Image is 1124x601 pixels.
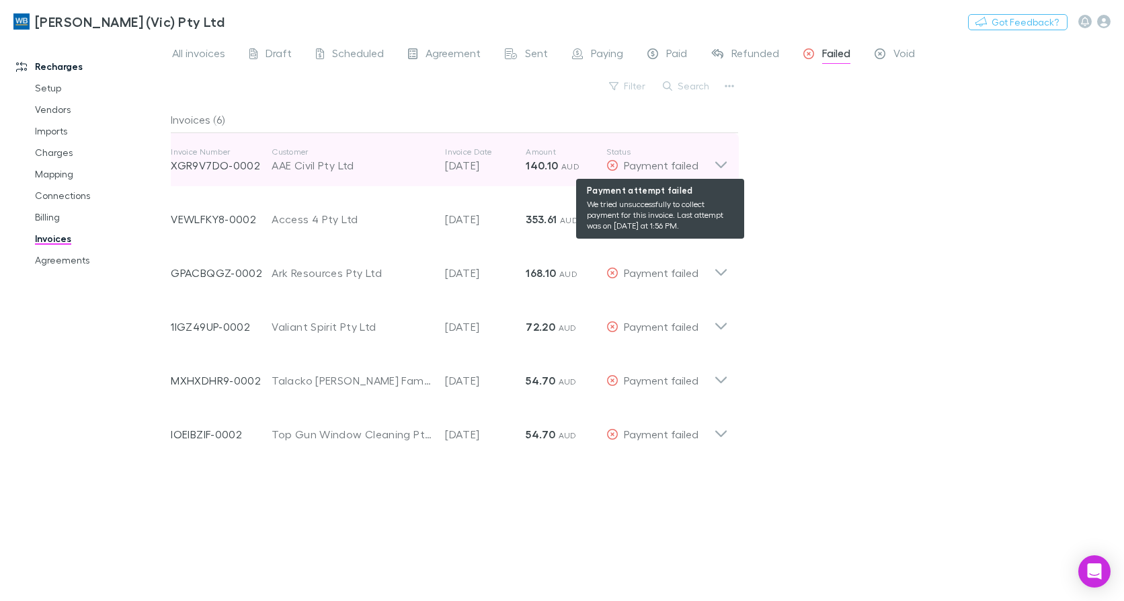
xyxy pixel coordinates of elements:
button: Got Feedback? [968,14,1068,30]
a: Connections [22,185,178,206]
a: Recharges [3,56,178,77]
p: [DATE] [445,372,526,389]
p: Customer [272,147,432,157]
p: Status [606,147,714,157]
p: Invoice Date [445,147,526,157]
p: [DATE] [445,211,526,227]
div: Invoice NumberXGR9V7DO-0002CustomerAAE Civil Pty LtdInvoice Date[DATE]Amount140.10 AUDStatus [160,133,739,187]
div: Access 4 Pty Ltd [272,211,432,227]
div: Valiant Spirit Pty Ltd [272,319,432,335]
span: Payment failed [624,212,698,225]
div: Open Intercom Messenger [1078,555,1111,588]
p: [DATE] [445,426,526,442]
p: Invoice Number [171,147,272,157]
p: [DATE] [445,265,526,281]
a: Setup [22,77,178,99]
img: William Buck (Vic) Pty Ltd's Logo [13,13,30,30]
span: Scheduled [332,46,384,64]
h3: [PERSON_NAME] (Vic) Pty Ltd [35,13,225,30]
span: Refunded [731,46,779,64]
span: Payment failed [624,320,698,333]
a: Charges [22,142,178,163]
span: Payment failed [624,266,698,279]
a: Billing [22,206,178,228]
span: AUD [561,161,579,171]
p: [DATE] [445,319,526,335]
span: Payment failed [624,159,698,171]
p: Amount [526,147,606,157]
p: GPACBQGZ-0002 [171,265,272,281]
a: Agreements [22,249,178,271]
span: AUD [559,430,577,440]
a: Mapping [22,163,178,185]
div: Top Gun Window Cleaning Pty Ltd [272,426,432,442]
span: AUD [559,323,577,333]
div: VEWLFKY8-0002Access 4 Pty Ltd[DATE]353.61 AUDPayment failed [160,187,739,241]
div: MXHXDHR9-0002Talacko [PERSON_NAME] Family Trust[DATE]54.70 AUDPayment failed [160,348,739,402]
a: Invoices [22,228,178,249]
strong: 54.70 [526,428,555,441]
div: 1IGZ49UP-0002Valiant Spirit Pty Ltd[DATE]72.20 AUDPayment failed [160,294,739,348]
p: IOEIBZIF-0002 [171,426,272,442]
p: MXHXDHR9-0002 [171,372,272,389]
div: GPACBQGZ-0002Ark Resources Pty Ltd[DATE]168.10 AUDPayment failed [160,241,739,294]
a: Imports [22,120,178,142]
a: [PERSON_NAME] (Vic) Pty Ltd [5,5,233,38]
span: All invoices [172,46,225,64]
span: Void [893,46,915,64]
span: AUD [560,215,578,225]
div: Ark Resources Pty Ltd [272,265,432,281]
span: Paid [666,46,687,64]
span: Payment failed [624,374,698,387]
span: Paying [591,46,623,64]
span: Sent [525,46,548,64]
span: Payment failed [624,428,698,440]
div: AAE Civil Pty Ltd [272,157,432,173]
span: Agreement [426,46,481,64]
strong: 140.10 [526,159,558,172]
p: [DATE] [445,157,526,173]
span: AUD [559,269,577,279]
a: Vendors [22,99,178,120]
strong: 72.20 [526,320,555,333]
button: Filter [602,78,653,94]
p: XGR9V7DO-0002 [171,157,272,173]
strong: 54.70 [526,374,555,387]
button: Search [656,78,717,94]
p: 1IGZ49UP-0002 [171,319,272,335]
div: Talacko [PERSON_NAME] Family Trust [272,372,432,389]
p: VEWLFKY8-0002 [171,211,272,227]
span: AUD [559,376,577,387]
span: Failed [822,46,850,64]
strong: 168.10 [526,266,556,280]
strong: 353.61 [526,212,557,226]
span: Draft [266,46,292,64]
div: IOEIBZIF-0002Top Gun Window Cleaning Pty Ltd[DATE]54.70 AUDPayment failed [160,402,739,456]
